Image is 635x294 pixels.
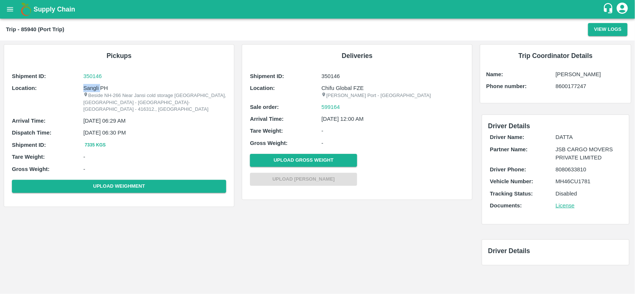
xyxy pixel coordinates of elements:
b: Sale order: [250,104,279,110]
b: Arrival Time: [250,116,283,122]
b: Tracking Status: [490,191,533,197]
b: Shipment ID: [12,73,46,79]
a: Supply Chain [33,4,603,14]
p: 350146 [321,72,464,80]
a: License [556,203,575,209]
b: Shipment ID: [12,142,46,148]
p: - [83,153,226,161]
span: Driver Details [488,122,530,130]
button: Upload Weighment [12,180,226,193]
p: - [321,139,464,147]
a: 599164 [321,103,340,111]
b: Documents: [490,203,522,209]
p: MH46CU1781 [556,177,621,185]
b: Tare Weight: [12,154,45,160]
button: open drawer [1,1,19,18]
p: Sangli PH [83,84,226,92]
p: [PERSON_NAME] [556,70,625,78]
button: 7335 Kgs [83,141,107,149]
b: Gross Weight: [12,166,49,172]
b: Phone number: [486,83,527,89]
p: Beside NH-266 Near Jansi cold storage [GEOGRAPHIC_DATA], [GEOGRAPHIC_DATA] - [GEOGRAPHIC_DATA]- [... [83,92,226,113]
p: DATTA [556,133,621,141]
p: JSB CARGO MOVERS PRIVATE LIMITED [556,145,621,162]
b: Arrival Time: [12,118,45,124]
b: Driver Name: [490,134,524,140]
button: Upload Gross Weight [250,154,357,167]
b: Shipment ID: [250,73,284,79]
p: 8600177247 [556,82,625,90]
b: Location: [250,85,275,91]
button: View Logs [588,23,628,36]
span: Driver Details [488,247,530,255]
p: [DATE] 12:00 AM [321,115,464,123]
div: account of current user [616,1,629,17]
p: 8080633810 [556,165,621,174]
div: customer-support [603,3,616,16]
b: Trip - 85940 (Port Trip) [6,26,64,32]
p: - [321,127,464,135]
h6: Trip Coordinator Details [486,51,625,61]
img: logo [19,2,33,17]
b: Partner Name: [490,146,527,152]
p: - [83,165,226,173]
p: Disabled [556,190,621,198]
b: Supply Chain [33,6,75,13]
h6: Pickups [10,51,228,61]
b: Vehicle Number: [490,178,533,184]
h6: Deliveries [248,51,466,61]
b: Name: [486,71,503,77]
b: Dispatch Time: [12,130,51,136]
b: Location: [12,85,37,91]
b: Driver Phone: [490,167,526,172]
b: Gross Weight: [250,140,288,146]
p: [DATE] 06:30 PM [83,129,226,137]
p: Chifu Global FZE [321,84,464,92]
p: [DATE] 06:29 AM [83,117,226,125]
b: Tare Weight: [250,128,283,134]
p: [PERSON_NAME] Port - [GEOGRAPHIC_DATA] [321,92,464,99]
a: 350146 [83,72,226,80]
